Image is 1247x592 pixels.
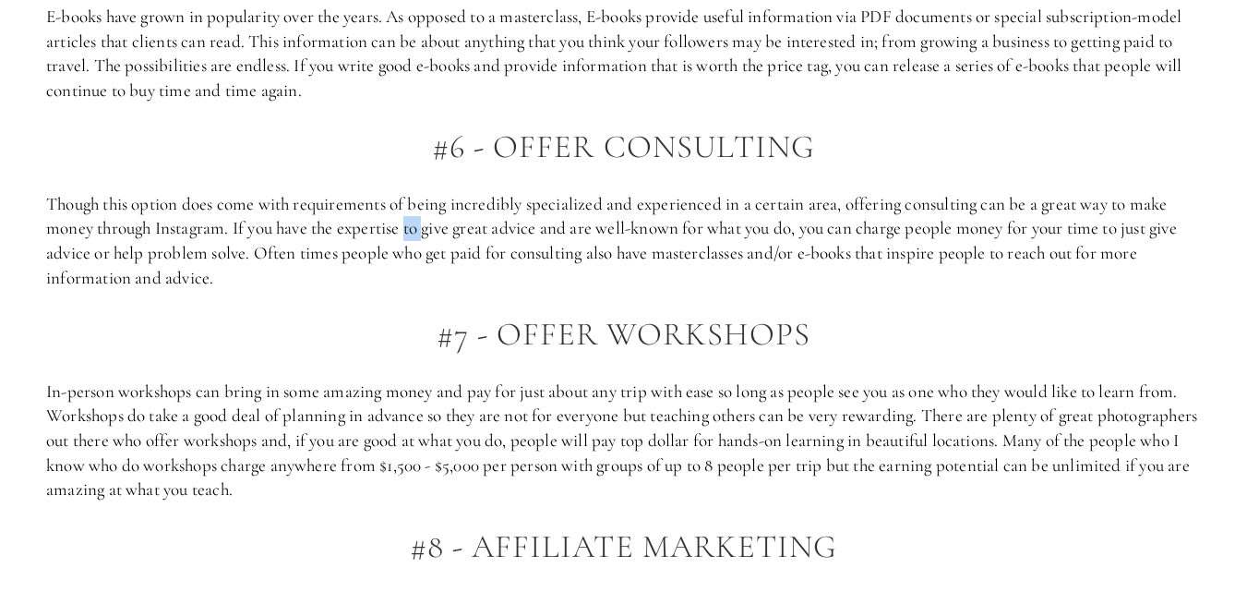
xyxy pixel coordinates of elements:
[46,129,1201,165] h2: #6 - Offer Consulting
[46,317,1201,353] h2: #7 - Offer Workshops
[46,192,1201,290] p: Though this option does come with requirements of being incredibly specialized and experienced in...
[46,5,1201,103] p: E-books have grown in popularity over the years. As opposed to a masterclass, E-books provide use...
[46,380,1201,502] p: In-person workshops can bring in some amazing money and pay for just about any trip with ease so ...
[46,529,1201,565] h2: #8 - Affiliate Marketing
